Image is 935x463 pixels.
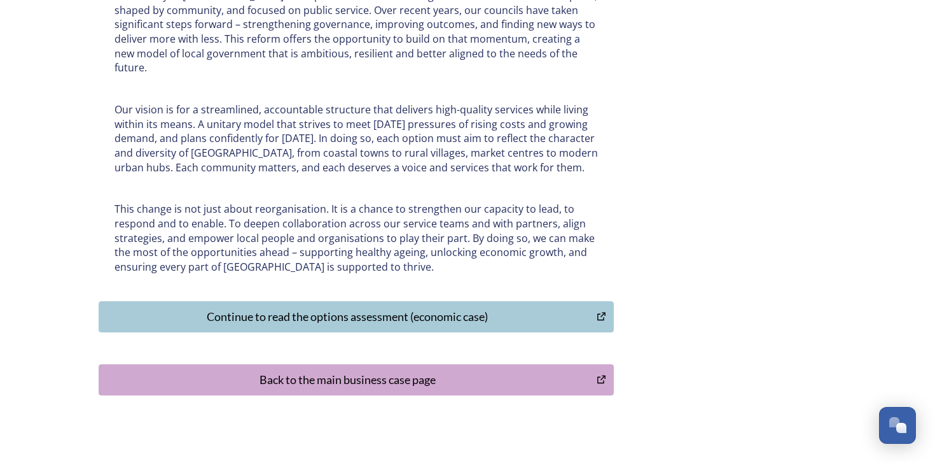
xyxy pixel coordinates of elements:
button: Continue to read the options assessment (economic case) [99,301,614,332]
button: Back to the main business case page [99,364,614,395]
p: This change is not just about reorganisation. It is a chance to strengthen our capacity to lead, ... [114,202,598,274]
button: Open Chat [879,407,916,444]
p: Our vision is for a streamlined, accountable structure that delivers high-quality services while ... [114,103,598,175]
div: Back to the main business case page [106,371,590,388]
div: Continue to read the options assessment (economic case) [106,308,590,325]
